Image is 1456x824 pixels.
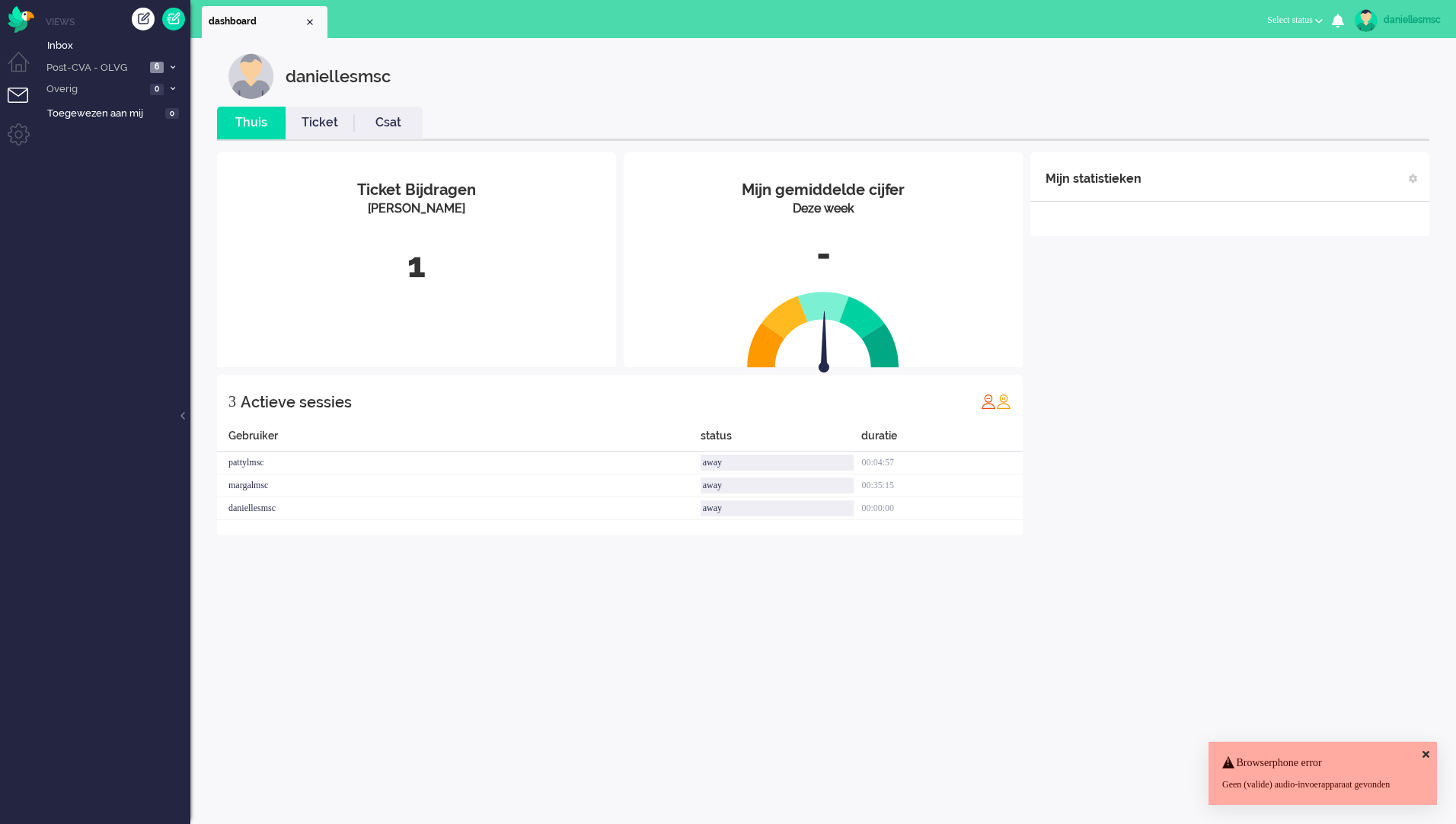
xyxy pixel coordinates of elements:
[217,107,286,139] li: Thuis
[8,52,42,86] li: Dashboard menu
[861,452,1023,474] div: 00:04:57
[44,61,145,75] span: Post-CVA - OLVG
[202,6,327,38] li: Dashboard
[217,114,286,132] a: Thuis
[1384,12,1441,27] div: daniellesmsc
[286,53,391,99] div: daniellesmsc
[635,229,1011,279] div: -
[217,428,701,452] div: Gebruiker
[701,477,854,493] div: away
[747,291,899,368] img: semi_circle.svg
[354,114,423,132] a: Csat
[228,179,605,201] div: Ticket Bijdragen
[217,497,701,520] div: daniellesmsc
[635,200,1011,218] div: Deze week
[47,39,190,53] span: Inbox
[228,200,605,218] div: [PERSON_NAME]
[8,6,34,33] img: flow_omnibird.svg
[228,241,605,291] div: 1
[46,15,190,28] li: Views
[8,10,34,21] a: Omnidesk
[228,53,274,99] img: customer.svg
[44,104,190,121] a: Toegewezen aan mij 0
[8,88,42,122] li: Tickets menu
[635,179,1011,201] div: Mijn gemiddelde cijfer
[132,8,155,30] div: Creëer ticket
[217,452,701,474] div: pattylmsc
[47,107,161,121] span: Toegewezen aan mij
[304,16,316,28] div: Close tab
[228,386,236,417] div: 3
[1352,9,1441,32] a: daniellesmsc
[1222,778,1423,791] div: Geen (valide) audio-invoerapparaat gevonden
[861,497,1023,520] div: 00:00:00
[162,8,185,30] a: Quick Ticket
[861,428,1023,452] div: duratie
[996,394,1011,409] img: profile_orange.svg
[861,474,1023,497] div: 00:35:15
[1222,757,1423,768] h4: Browserphone error
[1258,5,1332,38] li: Select status
[8,123,42,158] li: Admin menu
[701,455,854,471] div: away
[44,37,190,53] a: Inbox
[44,82,145,97] span: Overig
[981,394,996,409] img: profile_red.svg
[1267,14,1313,25] span: Select status
[701,500,854,516] div: away
[165,108,179,120] span: 0
[217,474,701,497] div: margalmsc
[1355,9,1378,32] img: avatar
[150,84,164,95] span: 0
[791,311,857,376] img: arrow.svg
[241,387,352,417] div: Actieve sessies
[286,107,354,139] li: Ticket
[1046,164,1141,194] div: Mijn statistieken
[701,428,862,452] div: status
[1258,9,1332,31] button: Select status
[286,114,354,132] a: Ticket
[150,62,164,73] span: 6
[209,15,304,28] span: dashboard
[354,107,423,139] li: Csat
